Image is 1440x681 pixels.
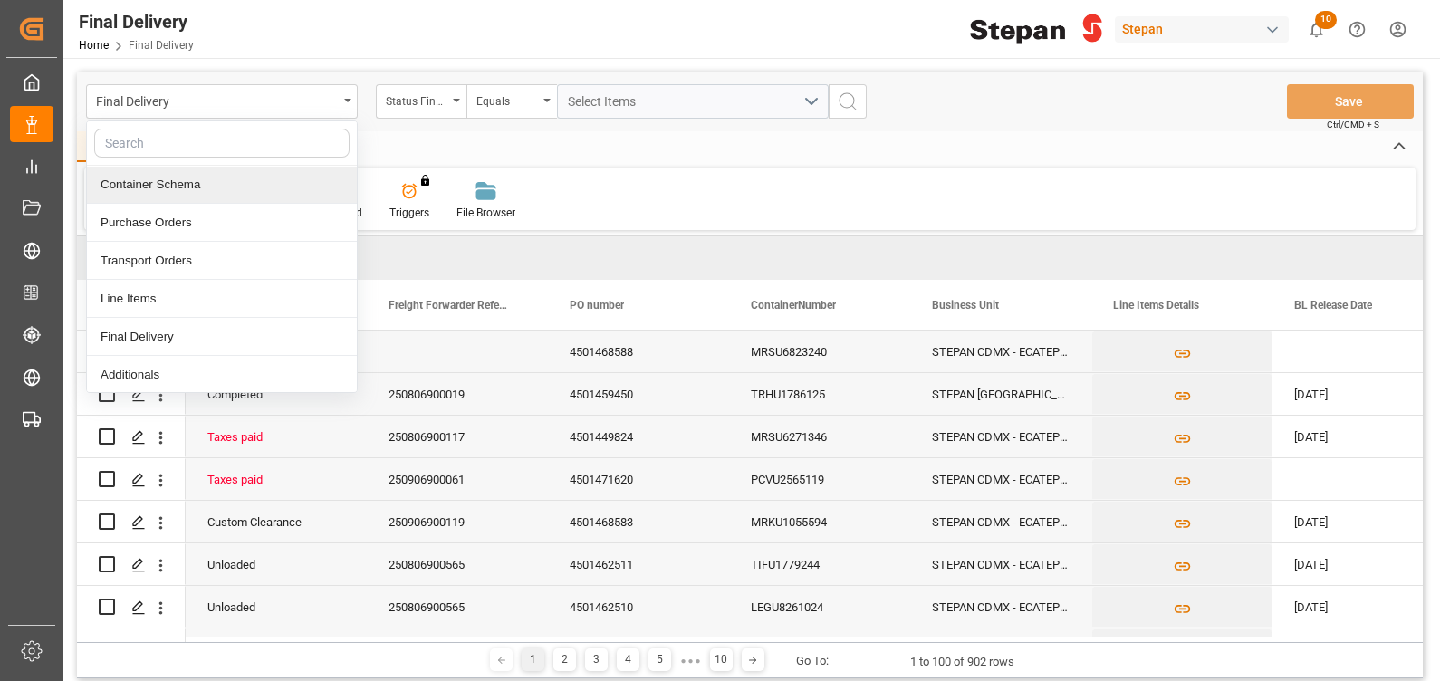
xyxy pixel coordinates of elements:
[207,544,345,586] div: Unloaded
[729,331,910,372] div: MRSU6823240
[1315,11,1337,29] span: 10
[548,586,729,628] div: 4501462510
[466,84,557,119] button: open menu
[77,373,186,416] div: Press SPACE to select this row.
[94,129,350,158] input: Search
[86,84,358,119] button: close menu
[729,628,910,670] div: TIFU2252772
[910,501,1091,542] div: STEPAN CDMX - ECATEPEC
[617,648,639,671] div: 4
[548,373,729,415] div: 4501459450
[207,587,345,628] div: Unloaded
[1287,84,1414,119] button: Save
[79,8,194,35] div: Final Delivery
[910,458,1091,500] div: STEPAN CDMX - ECATEPEC
[207,629,345,671] div: Unloaded
[970,14,1102,45] img: Stepan_Company_logo.svg.png_1713531530.png
[367,416,548,457] div: 250806900117
[751,299,836,312] span: ContainerNumber
[710,648,733,671] div: 10
[77,501,186,543] div: Press SPACE to select this row.
[548,458,729,500] div: 4501471620
[1113,299,1199,312] span: Line Items Details
[87,204,357,242] div: Purchase Orders
[548,501,729,542] div: 4501468583
[376,84,466,119] button: open menu
[79,39,109,52] a: Home
[87,318,357,356] div: Final Delivery
[910,586,1091,628] div: STEPAN CDMX - ECATEPEC
[1115,12,1296,46] button: Stepan
[570,299,624,312] span: PO number
[367,458,548,500] div: 250906900061
[548,331,729,372] div: 4501468588
[1337,9,1378,50] button: Help Center
[77,543,186,586] div: Press SPACE to select this row.
[77,458,186,501] div: Press SPACE to select this row.
[77,331,186,373] div: Press SPACE to select this row.
[729,543,910,585] div: TIFU1779244
[207,502,345,543] div: Custom Clearance
[389,299,510,312] span: Freight Forwarder Reference
[476,89,538,110] div: Equals
[367,543,548,585] div: 250806900565
[932,299,999,312] span: Business Unit
[729,416,910,457] div: MRSU6271346
[207,417,345,458] div: Taxes paid
[910,331,1091,372] div: STEPAN CDMX - ECATEPEC
[910,373,1091,415] div: STEPAN [GEOGRAPHIC_DATA] - [PERSON_NAME]
[77,628,186,671] div: Press SPACE to select this row.
[548,543,729,585] div: 4501462511
[548,628,729,670] div: 4501462509
[829,84,867,119] button: search button
[680,654,700,667] div: ● ● ●
[207,374,345,416] div: Completed
[1327,118,1379,131] span: Ctrl/CMD + S
[729,586,910,628] div: LEGU8261024
[1296,9,1337,50] button: show 10 new notifications
[207,459,345,501] div: Taxes paid
[729,458,910,500] div: PCVU2565119
[87,280,357,318] div: Line Items
[729,373,910,415] div: TRHU1786125
[96,89,338,111] div: Final Delivery
[386,89,447,110] div: Status Final Delivery
[367,373,548,415] div: 250806900019
[648,648,671,671] div: 5
[522,648,544,671] div: 1
[585,648,608,671] div: 3
[910,543,1091,585] div: STEPAN CDMX - ECATEPEC
[568,94,645,109] span: Select Items
[87,166,357,204] div: Container Schema
[367,501,548,542] div: 250906900119
[910,416,1091,457] div: STEPAN CDMX - ECATEPEC
[367,586,548,628] div: 250806900565
[1294,299,1372,312] span: BL Release Date
[77,416,186,458] div: Press SPACE to select this row.
[796,652,829,670] div: Go To:
[87,242,357,280] div: Transport Orders
[367,628,548,670] div: 250806900565
[910,628,1091,670] div: STEPAN CDMX - ECATEPEC
[87,356,357,394] div: Additionals
[456,205,515,221] div: File Browser
[557,84,829,119] button: open menu
[77,586,186,628] div: Press SPACE to select this row.
[910,653,1014,671] div: 1 to 100 of 902 rows
[729,501,910,542] div: MRKU1055594
[548,416,729,457] div: 4501449824
[77,131,139,162] div: Home
[553,648,576,671] div: 2
[1115,16,1289,43] div: Stepan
